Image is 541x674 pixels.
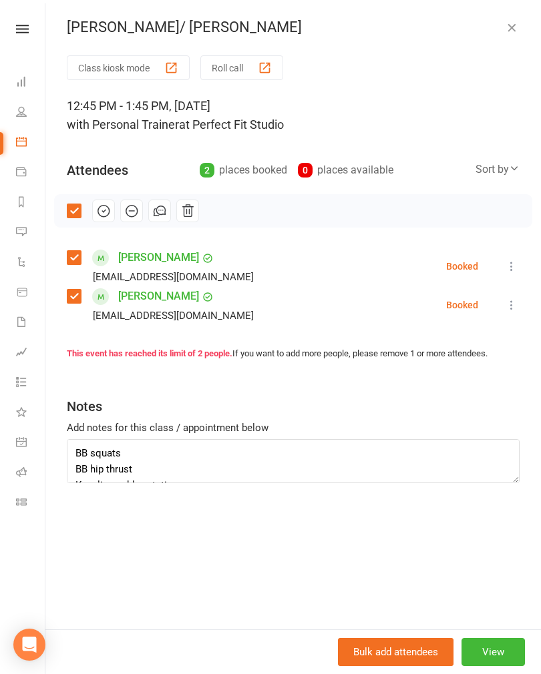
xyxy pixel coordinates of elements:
div: Attendees [67,161,128,180]
div: 2 [200,163,214,178]
div: [EMAIL_ADDRESS][DOMAIN_NAME] [93,268,254,286]
a: Calendar [16,128,46,158]
div: places booked [200,161,287,180]
div: [PERSON_NAME]/ [PERSON_NAME] [45,19,541,36]
a: [PERSON_NAME] [118,286,199,307]
div: 12:45 PM - 1:45 PM, [DATE] [67,97,520,134]
div: Notes [67,397,102,416]
div: 0 [298,163,313,178]
div: [EMAIL_ADDRESS][DOMAIN_NAME] [93,307,254,324]
a: Dashboard [16,68,46,98]
a: People [16,98,46,128]
button: Class kiosk mode [67,55,190,80]
a: Product Sales [16,278,46,308]
button: Roll call [200,55,283,80]
span: with Personal Trainer [67,117,179,131]
a: [PERSON_NAME] [118,247,199,268]
span: at Perfect Fit Studio [179,117,284,131]
div: If you want to add more people, please remove 1 or more attendees. [67,347,520,361]
a: Payments [16,158,46,188]
a: Reports [16,188,46,218]
a: General attendance kiosk mode [16,428,46,458]
a: What's New [16,398,46,428]
a: Roll call kiosk mode [16,458,46,488]
div: Sort by [476,161,520,178]
button: View [462,638,525,666]
strong: This event has reached its limit of 2 people. [67,348,232,358]
div: Booked [446,262,478,271]
div: Booked [446,300,478,310]
a: Assessments [16,338,46,368]
div: places available [298,161,393,180]
button: Bulk add attendees [338,638,454,666]
div: Add notes for this class / appointment below [67,420,520,436]
div: Open Intercom Messenger [13,629,45,661]
a: Class kiosk mode [16,488,46,519]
